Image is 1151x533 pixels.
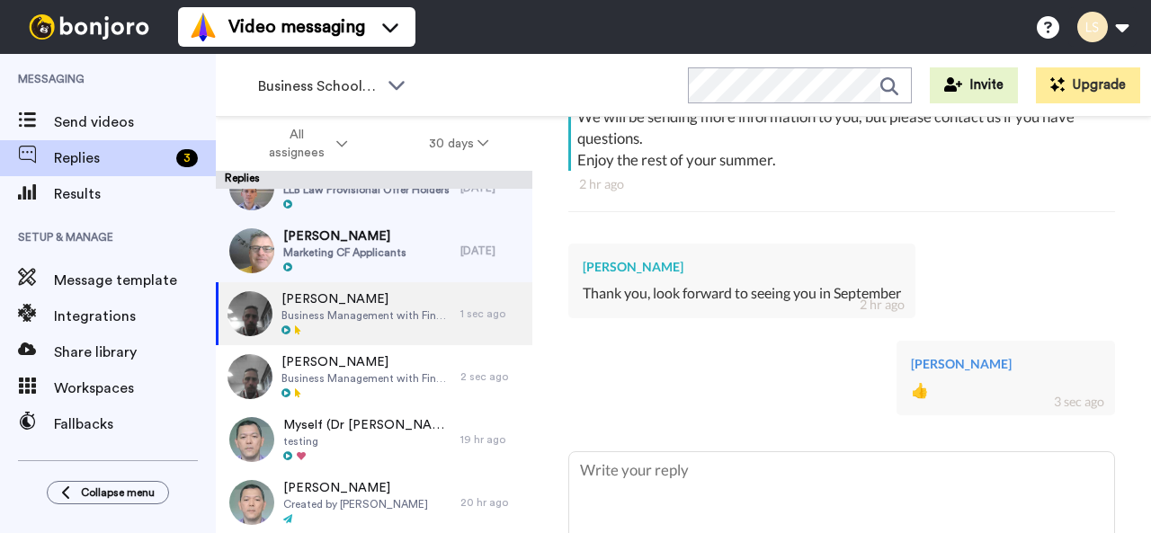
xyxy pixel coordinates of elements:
span: Send videos [54,111,216,133]
div: Thank you, look forward to seeing you in September [583,283,901,304]
button: 30 days [388,128,530,160]
div: 3 sec ago [1054,393,1104,411]
div: 20 hr ago [460,495,523,510]
span: LLB Law Provisional Offer Holders [283,182,450,197]
span: Fallbacks [54,413,216,435]
button: Invite [930,67,1018,103]
div: 19 hr ago [460,432,523,447]
div: 👍 [911,380,1101,401]
span: All assignees [260,126,333,162]
a: [PERSON_NAME]Business Management with Finance with Top-up1 sec ago [216,282,532,345]
span: Business School 2025 [258,76,379,97]
span: Business Management with Finance with Top-up [281,308,451,323]
span: Marketing CF Applicants [283,245,406,260]
span: Video messaging [228,14,365,40]
div: 3 [176,149,198,167]
span: [PERSON_NAME] [281,353,451,371]
span: [PERSON_NAME] [283,227,406,245]
div: [DATE] [460,244,523,258]
img: a3a0978e-1f1a-45d4-ae89-9977ccc02955-thumb.jpg [228,291,272,336]
img: bj-logo-header-white.svg [22,14,156,40]
img: aa603537-49a2-4b10-9b6c-3e8f6fa46008-thumb.jpg [229,480,274,525]
button: Collapse menu [47,481,169,504]
span: Collapse menu [81,485,155,500]
span: Message template [54,270,216,291]
span: Myself (Dr [PERSON_NAME]) [283,416,451,434]
div: 2 hr ago [860,296,905,314]
a: [PERSON_NAME]Marketing CF Applicants[DATE] [216,219,532,282]
span: Created by [PERSON_NAME] [283,497,428,511]
img: e26b7a27-0316-4250-a9fb-25c8832eed59-thumb.jpg [228,354,272,399]
span: testing [283,434,451,449]
a: [PERSON_NAME]Business Management with Finance with Foundation Year2 sec ago [216,345,532,408]
span: Workspaces [54,378,216,399]
div: 2 sec ago [460,369,523,384]
button: Upgrade [1036,67,1140,103]
div: Replies [216,171,532,189]
span: [PERSON_NAME] [281,290,451,308]
span: Share library [54,342,216,363]
div: 2 hr ago [579,175,1104,193]
img: vm-color.svg [189,13,218,41]
button: All assignees [219,119,388,169]
span: [PERSON_NAME] [283,479,428,497]
div: [PERSON_NAME] [911,355,1101,373]
span: Business Management with Finance with Foundation Year [281,371,451,386]
a: Myself (Dr [PERSON_NAME])testing19 hr ago [216,408,532,471]
div: [PERSON_NAME] [583,258,901,276]
img: a3b1752e-88db-465a-8f22-622390e97036-thumb.jpg [229,417,274,462]
span: Results [54,183,216,205]
div: 1 sec ago [460,306,523,321]
span: Replies [54,147,169,169]
span: Integrations [54,306,216,327]
img: 4b7560c7-1163-49cd-b7e0-f4bcffded1d1-thumb.jpg [229,228,274,273]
